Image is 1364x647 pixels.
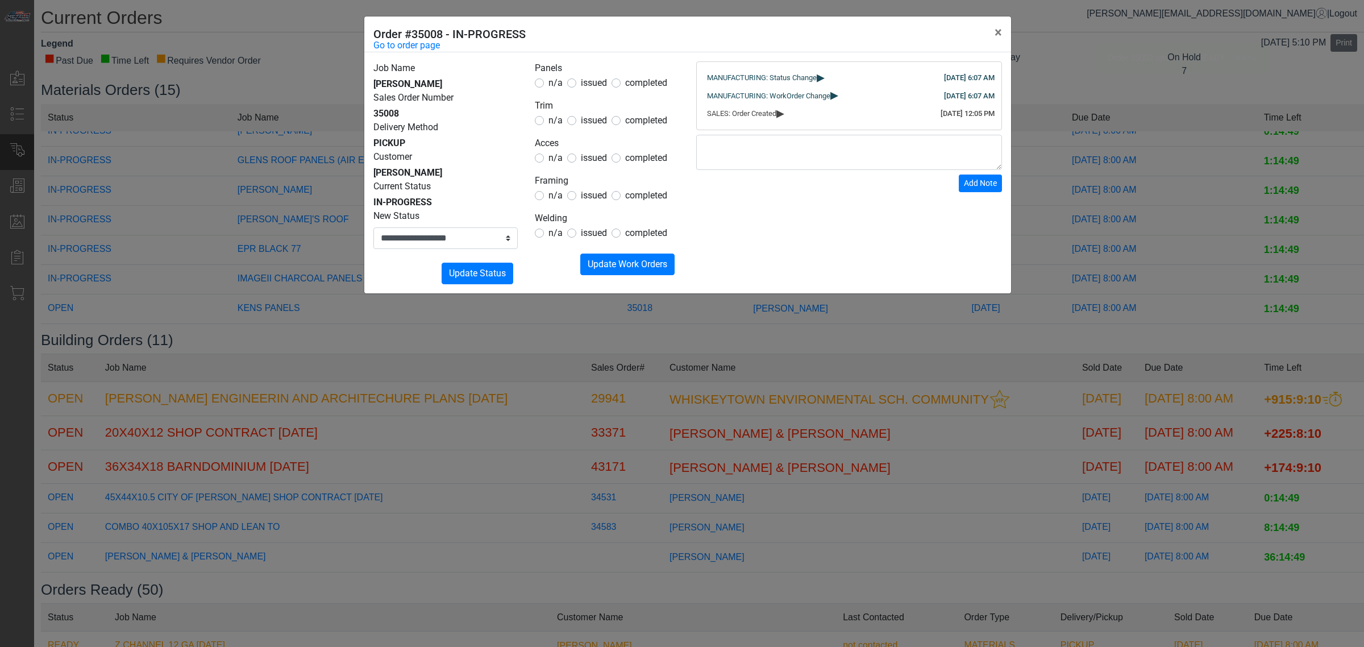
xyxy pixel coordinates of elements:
legend: Framing [535,174,679,189]
div: [PERSON_NAME] [373,166,518,180]
button: Update Status [442,263,513,284]
div: [DATE] 6:07 AM [944,72,995,84]
span: completed [625,77,667,88]
span: completed [625,115,667,126]
div: 35008 [373,107,518,121]
button: Update Work Orders [580,254,675,275]
span: ▸ [830,91,838,98]
span: issued [581,77,607,88]
label: Customer [373,150,412,164]
span: issued [581,152,607,163]
span: completed [625,190,667,201]
label: Sales Order Number [373,91,454,105]
div: MANUFACTURING: WorkOrder Change [707,90,991,102]
span: Update Status [449,268,506,279]
span: issued [581,190,607,201]
span: ▸ [776,109,784,117]
span: Add Note [964,179,997,188]
span: completed [625,152,667,163]
div: [DATE] 12:05 PM [941,108,995,119]
span: completed [625,227,667,238]
legend: Trim [535,99,679,114]
a: Close [1229,49,1261,68]
label: Job Name [373,61,415,75]
legend: Panels [535,61,679,76]
legend: Acces [535,136,679,151]
legend: Welding [535,211,679,226]
span: ▸ [817,73,825,81]
span: n/a [548,77,563,88]
div: SALES: Order Created [707,108,991,119]
button: Close [985,16,1011,48]
div: PICKUP [373,136,518,150]
span: n/a [548,190,563,201]
div: [DATE] 6:07 AM [944,90,995,102]
span: issued [581,227,607,238]
span: n/a [548,227,563,238]
div: Order 35002 updated to READY [1096,43,1269,74]
label: Delivery Method [373,121,438,134]
span: issued [581,115,607,126]
span: n/a [548,115,563,126]
label: New Status [373,209,419,223]
span: [PERSON_NAME] [373,78,442,89]
div: MANUFACTURING: Status Change [707,72,991,84]
h5: Order #35008 - IN-PROGRESS [373,26,526,43]
span: n/a [548,152,563,163]
button: Add Note [959,175,1002,192]
a: Go to order page [373,39,440,52]
span: Update Work Orders [588,259,667,269]
label: Current Status [373,180,431,193]
div: IN-PROGRESS [373,196,518,209]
